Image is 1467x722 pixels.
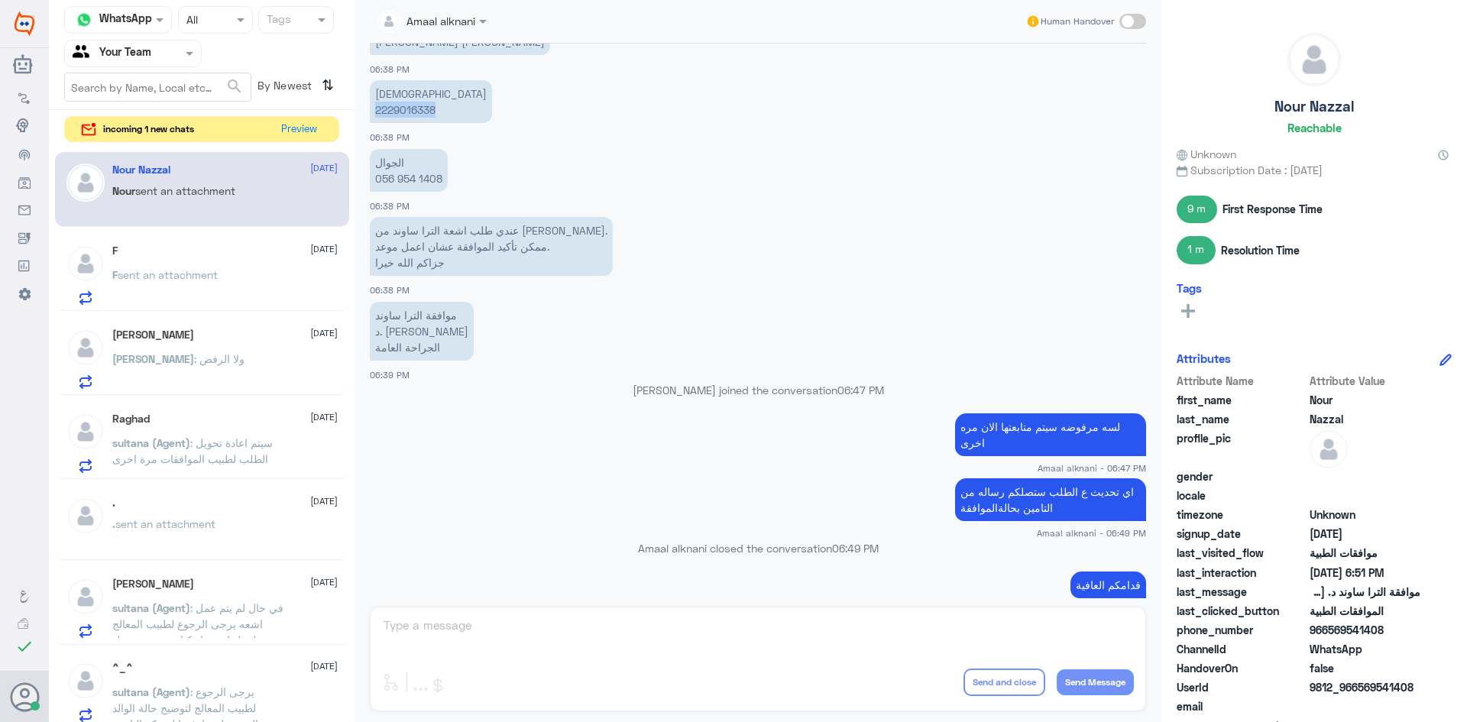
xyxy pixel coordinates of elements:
[1177,622,1307,638] span: phone_number
[963,669,1045,696] button: Send and close
[310,326,338,340] span: [DATE]
[1177,565,1307,581] span: last_interaction
[112,662,133,675] h5: ^_^
[112,184,135,197] span: Nour
[1310,487,1420,503] span: null
[1177,146,1236,162] span: Unknown
[1177,430,1307,465] span: profile_pic
[225,74,244,99] button: search
[66,413,105,451] img: defaultAdmin.png
[1177,679,1307,695] span: UserId
[112,413,150,426] h5: Raghad
[1177,373,1307,389] span: Attribute Name
[66,662,105,700] img: defaultAdmin.png
[135,184,235,197] span: sent an attachment
[310,494,338,508] span: [DATE]
[1177,698,1307,714] span: email
[370,64,410,74] span: 06:38 PM
[1177,507,1307,523] span: timezone
[370,382,1146,398] p: [PERSON_NAME] joined the conversation
[1221,242,1300,258] span: Resolution Time
[1274,98,1354,115] h5: Nour Nazzal
[1310,584,1420,600] span: موافقة الترا ساوند د. ثامر تريكي الجراحة العامة
[66,578,105,616] img: defaultAdmin.png
[1177,584,1307,600] span: last_message
[1177,526,1307,542] span: signup_date
[1310,373,1420,389] span: Attribute Value
[1310,660,1420,676] span: false
[310,659,338,673] span: [DATE]
[370,149,448,192] p: 11/10/2025, 6:38 PM
[955,413,1146,456] p: 11/10/2025, 6:47 PM
[1310,468,1420,484] span: null
[15,11,34,36] img: Widebot Logo
[1222,201,1323,217] span: First Response Time
[310,575,338,589] span: [DATE]
[1310,698,1420,714] span: null
[112,601,283,662] span: : في حال لم يتم عمل اشعه يرجى الرجوع لطبيب المعالج لعمل اشعه او كتابة تقرير مفصل للحاله ليتم ارفا...
[1177,351,1231,365] h6: Attributes
[370,80,492,123] p: 11/10/2025, 6:38 PM
[1177,392,1307,408] span: first_name
[112,601,190,614] span: sultana (Agent)
[112,268,118,281] span: F
[370,302,474,361] p: 11/10/2025, 6:39 PM
[1310,622,1420,638] span: 966569541408
[103,122,194,136] span: incoming 1 new chats
[274,117,323,142] button: Preview
[225,77,244,96] span: search
[118,268,218,281] span: sent an attachment
[1177,281,1202,295] h6: Tags
[264,11,291,31] div: Tags
[112,329,194,342] h5: Omar Omar
[1310,507,1420,523] span: Unknown
[251,73,316,103] span: By Newest
[310,410,338,424] span: [DATE]
[112,517,115,530] span: .
[10,682,39,711] button: Avatar
[115,517,215,530] span: sent an attachment
[1310,545,1420,561] span: موافقات الطبية
[1038,461,1146,474] span: Amaal alknani - 06:47 PM
[1177,660,1307,676] span: HandoverOn
[370,370,410,380] span: 06:39 PM
[1177,162,1452,178] span: Subscription Date : [DATE]
[65,73,251,101] input: Search by Name, Local etc…
[112,436,190,449] span: sultana (Agent)
[112,578,194,591] h5: ابو وائل
[370,132,410,142] span: 06:38 PM
[194,352,244,365] span: : ولا الرفض
[1287,121,1342,134] h6: Reachable
[1177,603,1307,619] span: last_clicked_button
[1310,392,1420,408] span: Nour
[370,201,410,211] span: 06:38 PM
[1310,641,1420,657] span: 2
[1310,526,1420,542] span: 2025-10-11T15:37:39.411Z
[1177,411,1307,427] span: last_name
[1310,411,1420,427] span: Nazzal
[1177,545,1307,561] span: last_visited_flow
[73,42,96,65] img: yourTeam.svg
[112,244,118,257] h5: F
[370,285,410,295] span: 06:38 PM
[837,384,884,397] span: 06:47 PM
[1310,430,1348,468] img: defaultAdmin.png
[322,73,334,98] i: ⇅
[112,436,273,465] span: : سيتم اعادة تحويل الطلب لطبيب الموافقات مرة اخرى
[1177,641,1307,657] span: ChannelId
[66,329,105,367] img: defaultAdmin.png
[1177,487,1307,503] span: locale
[66,497,105,535] img: defaultAdmin.png
[370,217,613,276] p: 11/10/2025, 6:38 PM
[1070,571,1146,598] p: 11/10/2025, 6:49 PM
[310,242,338,256] span: [DATE]
[370,540,1146,556] p: Amaal alknani closed the conversation
[310,161,338,175] span: [DATE]
[112,685,190,698] span: sultana (Agent)
[1041,15,1114,28] span: Human Handover
[1057,669,1134,695] button: Send Message
[1310,565,1420,581] span: 2025-10-11T15:51:50.4627431Z
[1310,679,1420,695] span: 9812_966569541408
[112,497,115,510] h5: .
[112,352,194,365] span: [PERSON_NAME]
